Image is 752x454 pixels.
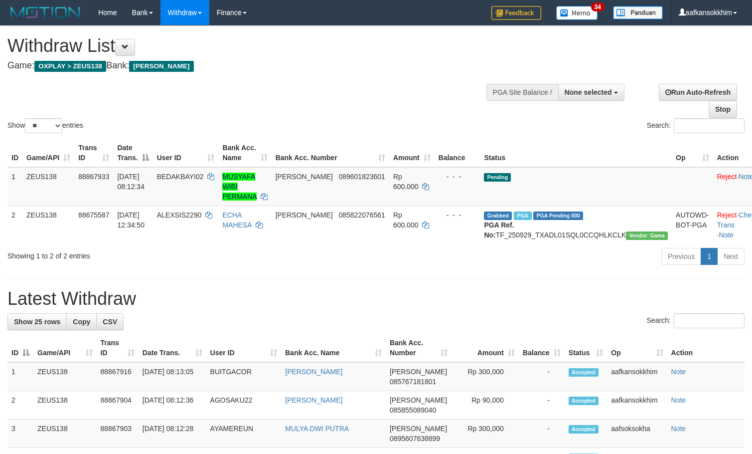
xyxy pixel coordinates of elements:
span: 34 [591,2,604,11]
img: panduan.png [613,6,663,19]
span: Rp 600.000 [393,211,419,229]
span: Pending [484,173,511,182]
div: - - - [439,210,476,220]
th: Op: activate to sort column ascending [672,139,713,167]
span: Show 25 rows [14,318,60,326]
td: ZEUS138 [33,391,97,420]
th: Op: activate to sort column ascending [607,334,667,362]
td: AGOSAKU22 [206,391,282,420]
a: Reject [717,211,737,219]
span: OXPLAY > ZEUS138 [34,61,106,72]
span: PGA Pending [533,212,583,220]
span: Copy 085767181801 to clipboard [390,378,436,386]
a: ECHA MAHESA [222,211,251,229]
span: Copy 0895607638899 to clipboard [390,435,440,443]
label: Search: [647,118,745,133]
span: [PERSON_NAME] [276,211,333,219]
th: Bank Acc. Number: activate to sort column ascending [272,139,389,167]
span: Copy 085822076561 to clipboard [338,211,385,219]
span: [PERSON_NAME] [390,396,447,404]
a: CSV [96,313,124,330]
span: 88867933 [78,173,109,181]
th: ID: activate to sort column descending [7,334,33,362]
th: Trans ID: activate to sort column ascending [97,334,139,362]
th: ID [7,139,22,167]
a: Note [719,231,734,239]
span: [PERSON_NAME] [390,425,447,433]
div: - - - [439,172,476,182]
td: - [519,420,565,448]
a: Next [717,248,745,265]
th: Bank Acc. Number: activate to sort column ascending [386,334,451,362]
td: - [519,362,565,391]
th: Status: activate to sort column ascending [565,334,607,362]
td: 88867903 [97,420,139,448]
td: aafkansokkhim [607,362,667,391]
label: Show entries [7,118,83,133]
td: 1 [7,362,33,391]
span: Accepted [569,368,599,377]
div: Showing 1 to 2 of 2 entries [7,247,306,261]
td: TF_250929_TXADL01SQL0CCQHLKCLK [480,206,672,244]
span: Copy 089601823601 to clipboard [338,173,385,181]
span: Marked by aafpengsreynich [514,212,531,220]
td: aafsoksokha [607,420,667,448]
span: BEDAKBAYI02 [157,173,204,181]
a: MUSYAFA WIBI PERMANA [222,173,256,201]
td: 3 [7,420,33,448]
a: Run Auto-Refresh [659,84,737,101]
td: ZEUS138 [33,420,97,448]
td: ZEUS138 [22,206,74,244]
span: Rp 600.000 [393,173,419,191]
h1: Latest Withdraw [7,289,745,309]
a: MULYA DWI PUTRA [285,425,349,433]
td: aafkansokkhim [607,391,667,420]
td: BUITGACOR [206,362,282,391]
a: Copy [66,313,97,330]
span: Accepted [569,397,599,405]
span: [PERSON_NAME] [276,173,333,181]
span: Accepted [569,425,599,434]
span: None selected [565,88,612,96]
td: [DATE] 08:13:05 [139,362,206,391]
td: ZEUS138 [22,167,74,206]
b: PGA Ref. No: [484,221,514,239]
th: Balance: activate to sort column ascending [519,334,565,362]
span: [PERSON_NAME] [129,61,193,72]
td: Rp 300,000 [451,362,519,391]
input: Search: [674,118,745,133]
span: [DATE] 12:34:50 [117,211,145,229]
th: Game/API: activate to sort column ascending [22,139,74,167]
td: AYAMEREUN [206,420,282,448]
span: ALEXSIS2290 [157,211,202,219]
span: Copy [73,318,90,326]
th: Status [480,139,672,167]
td: [DATE] 08:12:36 [139,391,206,420]
td: 88867904 [97,391,139,420]
a: Previous [661,248,701,265]
a: Note [671,425,686,433]
th: User ID: activate to sort column ascending [153,139,219,167]
span: CSV [103,318,117,326]
a: Note [671,368,686,376]
th: Bank Acc. Name: activate to sort column ascending [218,139,271,167]
img: Feedback.jpg [491,6,541,20]
img: MOTION_logo.png [7,5,83,20]
div: PGA Site Balance / [486,84,558,101]
span: Copy 085855089040 to clipboard [390,406,436,414]
td: 2 [7,206,22,244]
a: Reject [717,173,737,181]
span: [PERSON_NAME] [390,368,447,376]
th: Action [667,334,745,362]
img: Button%20Memo.svg [556,6,598,20]
a: [PERSON_NAME] [285,396,342,404]
th: Amount: activate to sort column ascending [389,139,435,167]
td: Rp 300,000 [451,420,519,448]
th: Date Trans.: activate to sort column ascending [139,334,206,362]
th: Bank Acc. Name: activate to sort column ascending [281,334,386,362]
span: Vendor URL: https://trx31.1velocity.biz [626,231,668,240]
span: [DATE] 08:12:34 [117,173,145,191]
label: Search: [647,313,745,328]
a: [PERSON_NAME] [285,368,342,376]
td: [DATE] 08:12:28 [139,420,206,448]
